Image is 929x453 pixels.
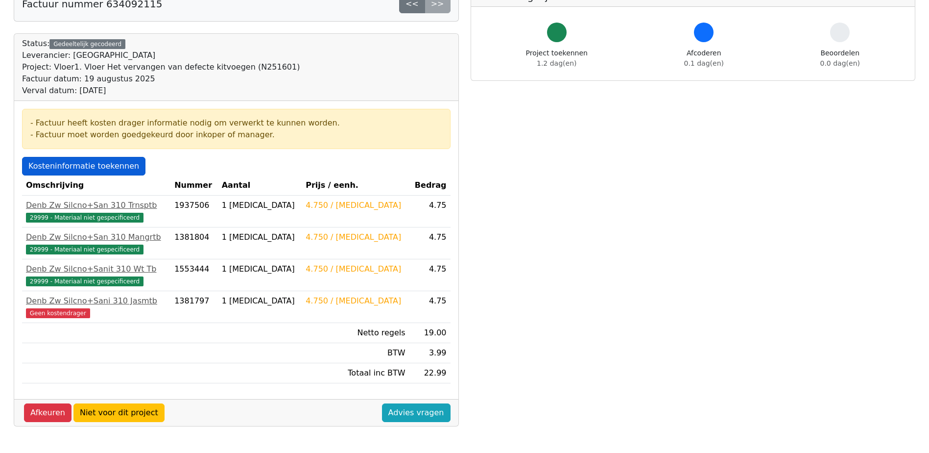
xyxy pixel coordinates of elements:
[537,59,576,67] span: 1.2 dag(en)
[409,323,451,343] td: 19.00
[26,200,167,211] div: Denb Zw Silcno+San 310 Trnsptb
[306,295,405,307] div: 4.750 / [MEDICAL_DATA]
[409,176,451,196] th: Bedrag
[306,231,405,243] div: 4.750 / [MEDICAL_DATA]
[218,176,302,196] th: Aantal
[526,48,588,69] div: Project toekennen
[306,200,405,211] div: 4.750 / [MEDICAL_DATA]
[22,38,300,97] div: Status:
[222,295,298,307] div: 1 [MEDICAL_DATA]
[222,200,298,211] div: 1 [MEDICAL_DATA]
[302,363,409,383] td: Totaal inc BTW
[409,343,451,363] td: 3.99
[302,343,409,363] td: BTW
[22,61,300,73] div: Project: Vloer1. Vloer Het vervangen van defecte kitvoegen (N251601)
[684,59,724,67] span: 0.1 dag(en)
[302,323,409,343] td: Netto regels
[26,245,143,254] span: 29999 - Materiaal niet gespecificeerd
[222,231,298,243] div: 1 [MEDICAL_DATA]
[684,48,724,69] div: Afcoderen
[409,363,451,383] td: 22.99
[26,213,143,223] span: 29999 - Materiaal niet gespecificeerd
[222,263,298,275] div: 1 [MEDICAL_DATA]
[30,117,442,129] div: - Factuur heeft kosten drager informatie nodig om verwerkt te kunnen worden.
[30,129,442,141] div: - Factuur moet worden goedgekeurd door inkoper of manager.
[26,231,167,243] div: Denb Zw Silcno+San 310 Mangrtb
[26,231,167,255] a: Denb Zw Silcno+San 310 Mangrtb29999 - Materiaal niet gespecificeerd
[170,227,218,259] td: 1381804
[26,277,143,286] span: 29999 - Materiaal niet gespecificeerd
[26,308,90,318] span: Geen kostendrager
[73,403,165,422] a: Niet voor dit project
[409,227,451,259] td: 4.75
[302,176,409,196] th: Prijs / eenh.
[22,176,170,196] th: Omschrijving
[409,196,451,227] td: 4.75
[170,291,218,323] td: 1381797
[22,50,300,61] div: Leverancier: [GEOGRAPHIC_DATA]
[170,176,218,196] th: Nummer
[170,259,218,291] td: 1553444
[26,295,167,319] a: Denb Zw Silcno+Sani 310 JasmtbGeen kostendrager
[26,263,167,287] a: Denb Zw Silcno+Sanit 310 Wt Tb29999 - Materiaal niet gespecificeerd
[26,295,167,307] div: Denb Zw Silcno+Sani 310 Jasmtb
[306,263,405,275] div: 4.750 / [MEDICAL_DATA]
[26,200,167,223] a: Denb Zw Silcno+San 310 Trnsptb29999 - Materiaal niet gespecificeerd
[382,403,451,422] a: Advies vragen
[409,291,451,323] td: 4.75
[22,157,145,176] a: Kosteninformatie toekennen
[22,73,300,85] div: Factuur datum: 19 augustus 2025
[26,263,167,275] div: Denb Zw Silcno+Sanit 310 Wt Tb
[170,196,218,227] td: 1937506
[820,48,860,69] div: Beoordelen
[49,39,125,49] div: Gedeeltelijk gecodeerd
[820,59,860,67] span: 0.0 dag(en)
[24,403,71,422] a: Afkeuren
[22,85,300,97] div: Verval datum: [DATE]
[409,259,451,291] td: 4.75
